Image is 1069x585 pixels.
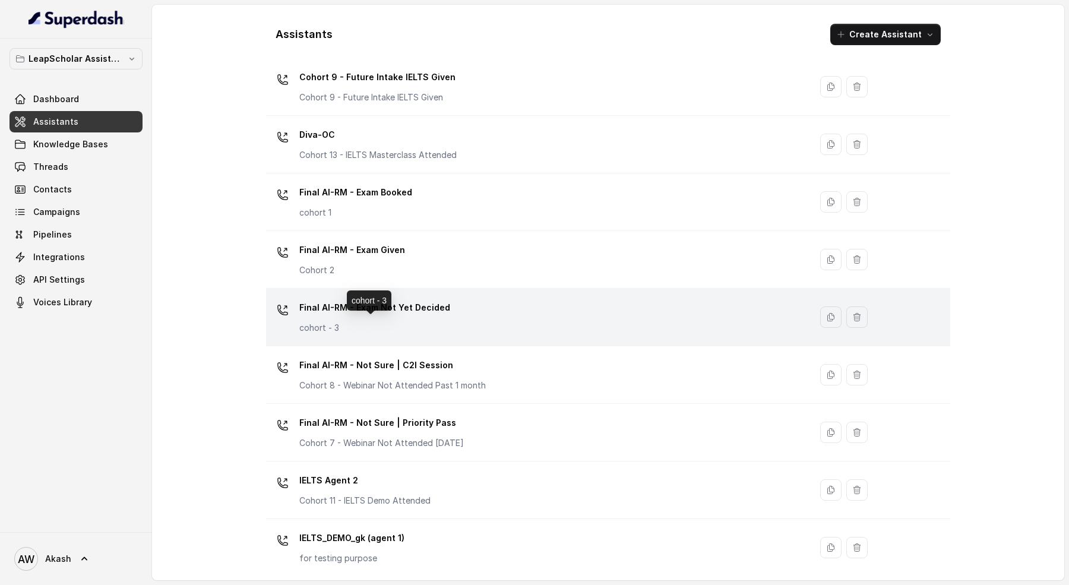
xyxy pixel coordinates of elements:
h1: Assistants [276,25,333,44]
a: Integrations [10,246,143,268]
p: IELTS_DEMO_gk (agent 1) [299,529,404,548]
span: Pipelines [33,229,72,241]
button: Create Assistant [830,24,941,45]
p: cohort 1 [299,207,412,219]
span: Dashboard [33,93,79,105]
p: Cohort 11 - IELTS Demo Attended [299,495,431,507]
a: Contacts [10,179,143,200]
span: Integrations [33,251,85,263]
img: light.svg [29,10,124,29]
div: cohort - 3 [347,290,391,311]
p: cohort - 3 [299,322,450,334]
p: for testing purpose [299,552,404,564]
p: IELTS Agent 2 [299,471,431,490]
a: Akash [10,542,143,575]
p: LeapScholar Assistant [29,52,124,66]
a: Voices Library [10,292,143,313]
p: Final AI-RM - Not Sure | Priority Pass [299,413,464,432]
p: Cohort 7 - Webinar Not Attended [DATE] [299,437,464,449]
a: Pipelines [10,224,143,245]
p: Final AI-RM - Exam Given [299,241,405,260]
text: AW [18,553,34,565]
a: Assistants [10,111,143,132]
button: LeapScholar Assistant [10,48,143,69]
a: Threads [10,156,143,178]
p: Cohort 13 - IELTS Masterclass Attended [299,149,457,161]
p: Diva-OC [299,125,457,144]
p: Final AI-RM - Exam Booked [299,183,412,202]
p: Cohort 2 [299,264,405,276]
p: Cohort 9 - Future Intake IELTS Given [299,91,456,103]
span: Knowledge Bases [33,138,108,150]
a: Dashboard [10,88,143,110]
span: Akash [45,553,71,565]
p: Final AI-RM - Exam Not Yet Decided [299,298,450,317]
a: Campaigns [10,201,143,223]
span: Threads [33,161,68,173]
a: API Settings [10,269,143,290]
p: Final AI-RM - Not Sure | C2I Session [299,356,486,375]
p: Cohort 8 - Webinar Not Attended Past 1 month [299,380,486,391]
span: Voices Library [33,296,92,308]
span: Assistants [33,116,78,128]
span: Contacts [33,184,72,195]
p: Cohort 9 - Future Intake IELTS Given [299,68,456,87]
span: Campaigns [33,206,80,218]
a: Knowledge Bases [10,134,143,155]
span: API Settings [33,274,85,286]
